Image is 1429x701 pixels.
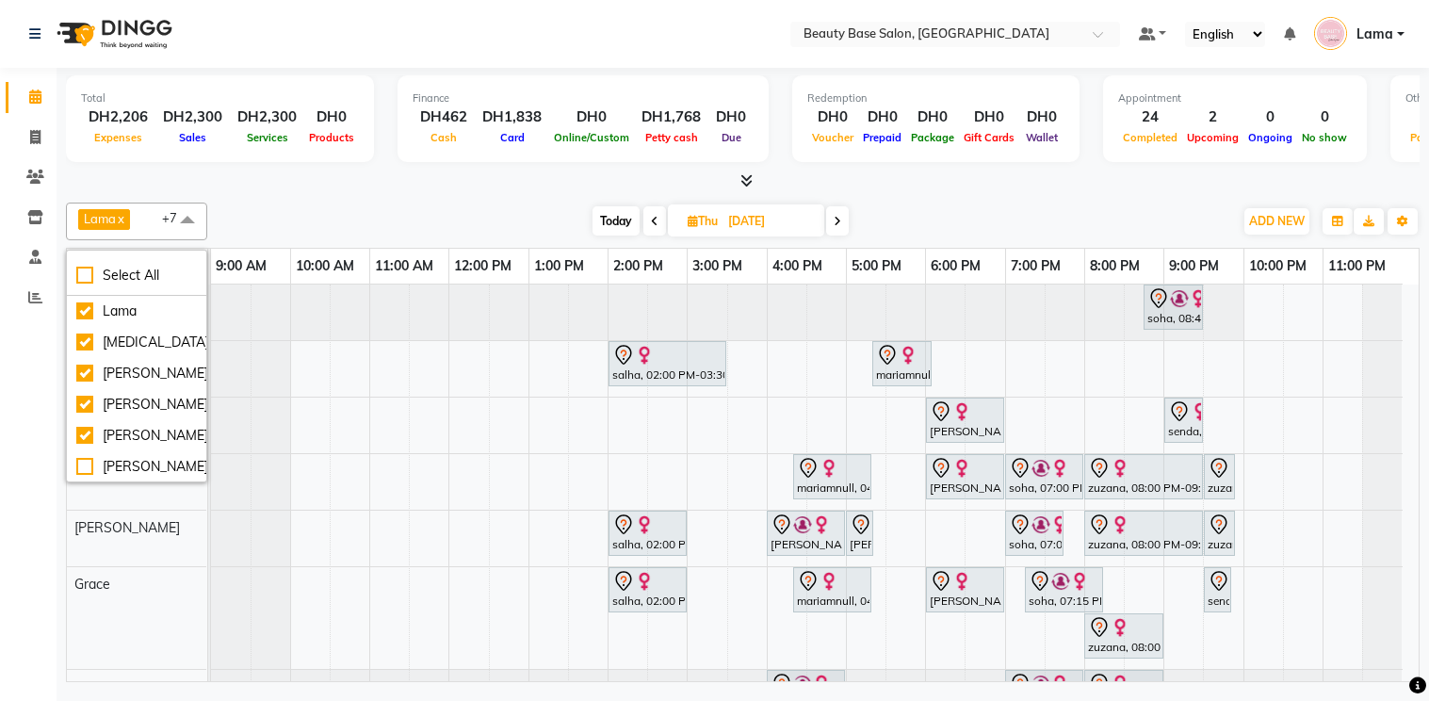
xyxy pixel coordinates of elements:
[230,106,304,128] div: DH2,300
[928,570,1002,610] div: [PERSON_NAME], 06:00 PM-07:00 PM, Spa Pedicure
[959,131,1019,144] span: Gift Cards
[162,210,191,225] span: +7
[1021,131,1063,144] span: Wallet
[291,253,359,280] a: 10:00 AM
[723,207,817,236] input: 2025-09-04
[74,678,92,695] span: Zai
[1007,457,1081,497] div: soha, 07:00 PM-08:00 PM, Spa Manicure
[1244,253,1311,280] a: 10:00 PM
[1118,90,1352,106] div: Appointment
[1166,400,1201,440] div: senda, 09:00 PM-09:30 PM, hair wash
[1206,514,1233,553] div: zuzana, 09:30 PM-09:55 PM, gelish color
[48,8,177,60] img: logo
[795,457,869,497] div: mariamnull, 04:20 PM-05:20 PM, Spa Manicure
[1085,253,1145,280] a: 8:00 PM
[593,206,640,236] span: Today
[1145,287,1201,327] div: soha, 08:45 PM-09:30 PM, Blowdry classic
[89,131,147,144] span: Expenses
[1006,253,1065,280] a: 7:00 PM
[242,131,293,144] span: Services
[906,131,959,144] span: Package
[1243,106,1297,128] div: 0
[1356,24,1393,44] span: Lama
[76,364,197,383] div: [PERSON_NAME]
[1086,457,1201,497] div: zuzana, 08:00 PM-09:30 PM, [GEOGRAPHIC_DATA]
[413,90,754,106] div: Finance
[1086,616,1161,656] div: zuzana, 08:00 PM-09:00 PM, Gelish Pedicure
[76,333,197,352] div: [MEDICAL_DATA]
[1118,106,1182,128] div: 24
[848,514,871,553] div: [PERSON_NAME], 05:00 PM-05:20 PM, eyebrow
[708,106,754,128] div: DH0
[610,514,685,553] div: salha, 02:00 PM-03:00 PM, Spa Manicure
[795,570,869,610] div: mariamnull, 04:20 PM-05:20 PM, Spa Pedicure
[211,253,271,280] a: 9:00 AM
[928,400,1002,440] div: [PERSON_NAME], 06:00 PM-07:00 PM, Roots
[858,106,906,128] div: DH0
[1243,131,1297,144] span: Ongoing
[1244,208,1309,235] button: ADD NEW
[174,131,211,144] span: Sales
[959,106,1019,128] div: DH0
[495,131,529,144] span: Card
[610,570,685,610] div: salha, 02:00 PM-03:00 PM, Spa Pedicure
[807,90,1064,106] div: Redemption
[1007,514,1062,553] div: soha, 07:00 PM-07:45 PM, full face
[926,253,985,280] a: 6:00 PM
[81,106,155,128] div: DH2,206
[116,211,124,226] a: x
[847,253,906,280] a: 5:00 PM
[76,395,197,415] div: [PERSON_NAME]
[449,253,516,280] a: 12:00 PM
[81,90,359,106] div: Total
[549,131,634,144] span: Online/Custom
[1206,570,1229,610] div: senda, 09:30 PM-09:50 PM, eyebrow
[928,457,1002,497] div: [PERSON_NAME], 06:00 PM-07:00 PM, Gelish Manicure
[858,131,906,144] span: Prepaid
[768,253,827,280] a: 4:00 PM
[475,106,549,128] div: DH1,838
[807,106,858,128] div: DH0
[769,514,843,553] div: [PERSON_NAME], 04:00 PM-05:00 PM, Gelish Manicure
[84,211,116,226] span: Lama
[688,253,747,280] a: 3:00 PM
[634,106,708,128] div: DH1,768
[370,253,438,280] a: 11:00 AM
[1206,457,1233,497] div: zuzana, 09:30 PM-09:55 PM, gelish color
[1027,570,1101,610] div: soha, 07:15 PM-08:15 PM, Hydration Facial
[413,106,475,128] div: DH462
[683,214,723,228] span: Thu
[609,253,668,280] a: 2:00 PM
[74,576,110,593] span: Grace
[1297,106,1352,128] div: 0
[874,344,930,383] div: mariamnull, 05:20 PM-06:05 PM, Blowdry classic
[76,457,197,477] div: [PERSON_NAME]
[76,302,197,321] div: Lama
[1118,131,1182,144] span: Completed
[1182,131,1243,144] span: Upcoming
[304,131,359,144] span: Products
[807,131,858,144] span: Voucher
[76,266,197,285] div: Select All
[426,131,462,144] span: Cash
[1086,514,1201,553] div: zuzana, 08:00 PM-09:30 PM, [GEOGRAPHIC_DATA]
[76,426,197,446] div: [PERSON_NAME]
[1323,253,1390,280] a: 11:00 PM
[1182,106,1243,128] div: 2
[641,131,703,144] span: Petty cash
[529,253,589,280] a: 1:00 PM
[906,106,959,128] div: DH0
[74,519,180,536] span: [PERSON_NAME]
[155,106,230,128] div: DH2,300
[1249,214,1305,228] span: ADD NEW
[1314,17,1347,50] img: Lama
[1297,131,1352,144] span: No show
[304,106,359,128] div: DH0
[717,131,746,144] span: Due
[1019,106,1064,128] div: DH0
[549,106,634,128] div: DH0
[610,344,724,383] div: salha, 02:00 PM-03:30 PM, Blowdry Wavy
[1164,253,1224,280] a: 9:00 PM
